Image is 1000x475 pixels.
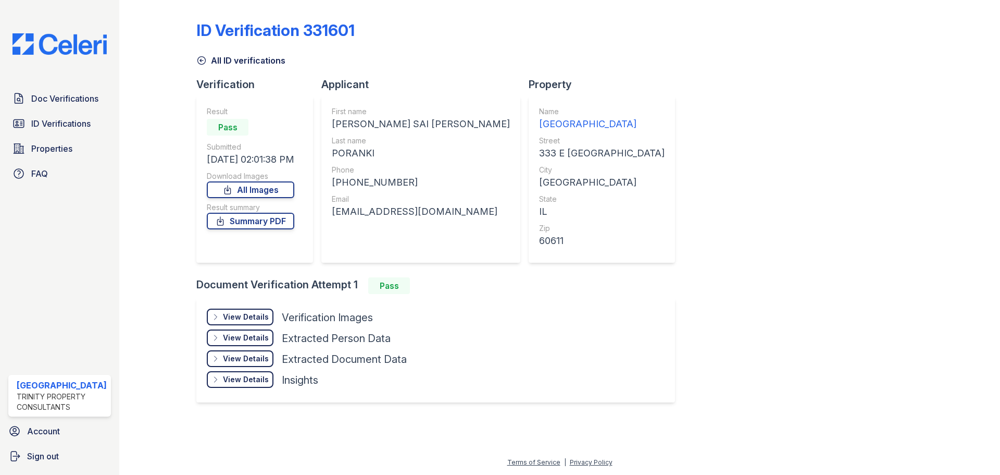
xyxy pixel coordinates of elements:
div: Extracted Document Data [282,352,407,367]
div: PORANKI [332,146,510,161]
div: Last name [332,136,510,146]
a: ID Verifications [8,113,111,134]
a: Terms of Service [507,458,560,466]
span: Sign out [27,450,59,462]
span: Account [27,425,60,437]
div: Pass [207,119,248,136]
div: [GEOGRAPHIC_DATA] [17,379,107,392]
a: All ID verifications [196,54,285,67]
div: First name [332,106,510,117]
span: ID Verifications [31,117,91,130]
div: [DATE] 02:01:38 PM [207,152,294,167]
div: Download Images [207,171,294,181]
div: Applicant [321,77,529,92]
a: Doc Verifications [8,88,111,109]
div: Property [529,77,683,92]
div: Result summary [207,202,294,213]
div: Trinity Property Consultants [17,392,107,412]
div: Verification [196,77,321,92]
a: FAQ [8,163,111,184]
div: IL [539,204,665,219]
a: Account [4,421,115,442]
div: Document Verification Attempt 1 [196,277,683,294]
a: All Images [207,181,294,198]
a: Properties [8,138,111,159]
a: Sign out [4,446,115,467]
div: Street [539,136,665,146]
div: Extracted Person Data [282,331,391,346]
div: State [539,194,665,204]
div: Result [207,106,294,117]
div: Pass [368,277,410,294]
a: Privacy Policy [570,458,612,466]
div: [GEOGRAPHIC_DATA] [539,175,665,190]
img: CE_Logo_Blue-a8612792a0a2168367f1c8372b55b34899dd931a85d93a1a3d3e32e68fde9ad4.png [4,33,115,55]
div: City [539,165,665,175]
div: [GEOGRAPHIC_DATA] [539,117,665,131]
a: Name [GEOGRAPHIC_DATA] [539,106,665,131]
div: 60611 [539,234,665,248]
a: Summary PDF [207,213,294,229]
div: 333 E [GEOGRAPHIC_DATA] [539,146,665,161]
div: [PERSON_NAME] SAI [PERSON_NAME] [332,117,510,131]
div: View Details [223,374,269,385]
div: Email [332,194,510,204]
div: View Details [223,354,269,364]
div: Insights [282,373,318,387]
div: Name [539,106,665,117]
span: Properties [31,142,72,155]
div: Verification Images [282,310,373,325]
div: | [564,458,566,466]
div: [PHONE_NUMBER] [332,175,510,190]
div: Zip [539,223,665,234]
div: View Details [223,312,269,322]
div: ID Verification 331601 [196,21,355,40]
span: Doc Verifications [31,92,98,105]
div: [EMAIL_ADDRESS][DOMAIN_NAME] [332,204,510,219]
div: Submitted [207,142,294,152]
span: FAQ [31,167,48,180]
div: Phone [332,165,510,175]
div: View Details [223,333,269,343]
